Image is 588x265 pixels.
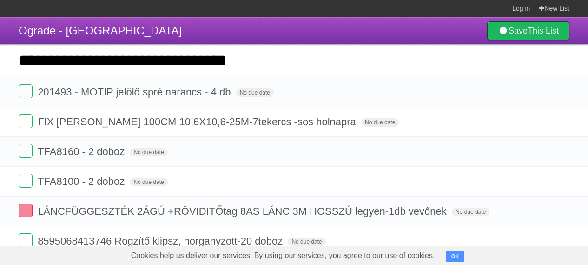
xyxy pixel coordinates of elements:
[19,24,182,37] span: Ograde - [GEOGRAPHIC_DATA]
[452,208,489,216] span: No due date
[122,246,444,265] span: Cookies help us deliver our services. By using our services, you agree to our use of cookies.
[19,84,33,98] label: Done
[38,86,233,98] span: 201493 - MOTIP jelölő spré narancs - 4 db
[38,176,127,187] span: TFA8100 - 2 doboz
[19,144,33,158] label: Done
[361,118,399,127] span: No due date
[236,88,274,97] span: No due date
[487,21,569,40] a: SaveThis List
[446,251,464,262] button: OK
[130,148,167,156] span: No due date
[38,205,449,217] span: LÁNCFÜGGESZTÉK 2ÁGÚ +RÖVIDITŐtag 8AS LÁNC 3M HOSSZÚ legyen-1db vevőnek
[38,235,285,247] span: 8595068413746 Rögzítő klipsz, horganyzott-20 doboz
[528,26,559,35] b: This List
[38,146,127,157] span: TFA8160 - 2 doboz
[19,174,33,188] label: Done
[19,114,33,128] label: Done
[19,233,33,247] label: Done
[288,238,325,246] span: No due date
[19,204,33,217] label: Done
[130,178,167,186] span: No due date
[38,116,358,128] span: FIX [PERSON_NAME] 100CM 10,6X10,6-25M-7tekercs -sos holnapra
